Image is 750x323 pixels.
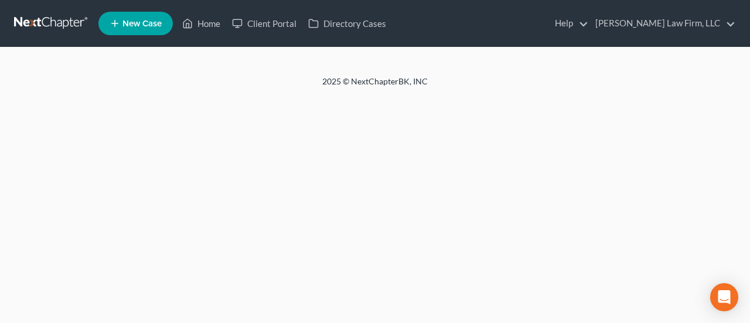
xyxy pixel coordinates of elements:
div: 2025 © NextChapterBK, INC [41,76,709,97]
new-legal-case-button: New Case [98,12,173,35]
a: Home [176,13,226,34]
a: Directory Cases [302,13,392,34]
a: [PERSON_NAME] Law Firm, LLC [589,13,735,34]
a: Client Portal [226,13,302,34]
a: Help [549,13,588,34]
div: Open Intercom Messenger [710,283,738,311]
